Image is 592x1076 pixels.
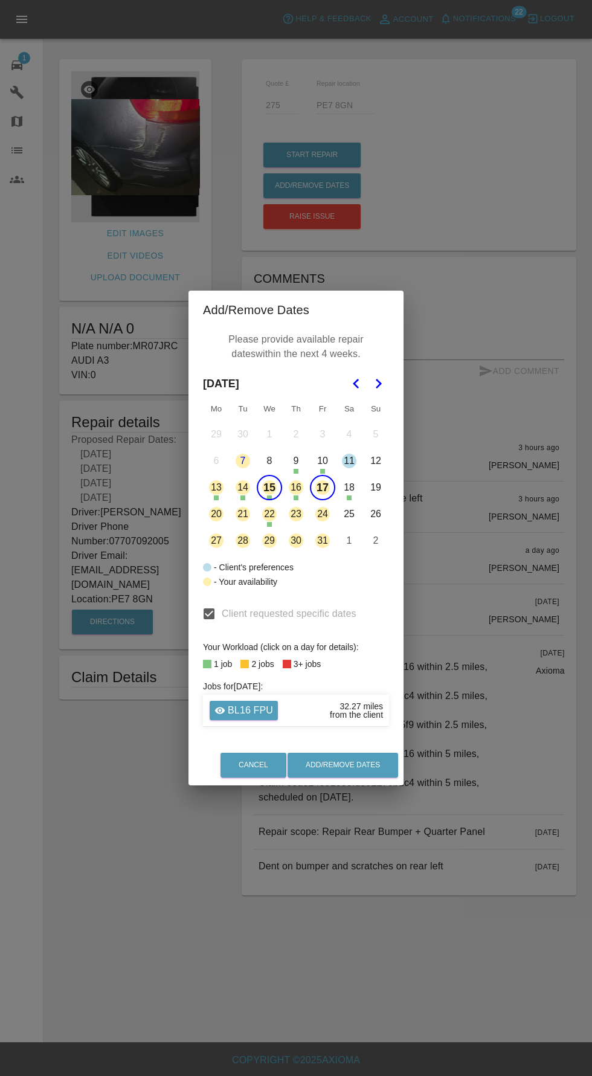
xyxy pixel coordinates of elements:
button: Tuesday, October 28th, 2025 [230,528,256,553]
button: Friday, October 3rd, 2025 [310,422,335,447]
div: - Your availability [214,575,277,589]
h6: Jobs for [DATE] : [203,680,389,693]
button: Sunday, October 12th, 2025 [363,448,388,474]
button: Go to the Previous Month [346,373,367,395]
th: Sunday [362,397,389,421]
span: [DATE] [203,370,239,397]
button: Wednesday, October 29th, 2025 [257,528,282,553]
button: Thursday, October 16th, 2025 [283,475,309,500]
button: Sunday, October 19th, 2025 [363,475,388,500]
th: Wednesday [256,397,283,421]
button: Monday, October 13th, 2025 [204,475,229,500]
button: Saturday, November 1st, 2025 [336,528,362,553]
button: Friday, October 10th, 2025 [310,448,335,474]
div: 2 jobs [251,657,274,671]
button: Saturday, October 4th, 2025 [336,422,362,447]
button: Thursday, October 9th, 2025 [283,448,309,474]
button: Tuesday, October 14th, 2025 [230,475,256,500]
button: Monday, September 29th, 2025 [204,422,229,447]
button: Wednesday, October 22nd, 2025 [257,501,282,527]
th: Tuesday [230,397,256,421]
table: October 2025 [203,397,389,554]
button: Thursday, October 2nd, 2025 [283,422,309,447]
button: Go to the Next Month [367,373,389,395]
th: Thursday [283,397,309,421]
button: Sunday, October 26th, 2025 [363,501,388,527]
button: Thursday, October 30th, 2025 [283,528,309,553]
div: Your Workload (click on a day for details): [203,640,389,654]
button: Cancel [220,753,286,778]
button: Friday, October 31st, 2025 [310,528,335,553]
button: Tuesday, October 21st, 2025 [230,501,256,527]
button: Wednesday, October 15th, 2025, selected [257,475,282,500]
h2: Add/Remove Dates [188,291,404,329]
button: Wednesday, October 8th, 2025 [257,448,282,474]
div: 32.27 miles [339,702,383,710]
button: Monday, October 20th, 2025 [204,501,229,527]
span: Client requested specific dates [222,607,356,621]
button: Today, Tuesday, October 7th, 2025 [230,448,256,474]
button: Sunday, November 2nd, 2025 [363,528,388,553]
button: Thursday, October 23rd, 2025 [283,501,309,527]
button: Sunday, October 5th, 2025 [363,422,388,447]
div: 1 job [214,657,232,671]
th: Friday [309,397,336,421]
a: BL16 FPU [210,701,278,720]
button: Friday, October 17th, 2025, selected [310,475,335,500]
p: BL16 FPU [228,703,273,718]
button: Saturday, October 18th, 2025 [336,475,362,500]
button: Tuesday, September 30th, 2025 [230,422,256,447]
button: Add/Remove Dates [288,753,398,778]
button: Wednesday, October 1st, 2025 [257,422,282,447]
th: Saturday [336,397,362,421]
p: Please provide available repair dates within the next 4 weeks. [209,329,383,364]
th: Monday [203,397,230,421]
button: Saturday, October 25th, 2025 [336,501,362,527]
button: Saturday, October 11th, 2025 [336,448,362,474]
div: 3+ jobs [294,657,321,671]
div: from the client [330,710,383,719]
button: Monday, October 6th, 2025 [204,448,229,474]
button: Friday, October 24th, 2025 [310,501,335,527]
div: - Client's preferences [214,560,294,575]
button: Monday, October 27th, 2025 [204,528,229,553]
